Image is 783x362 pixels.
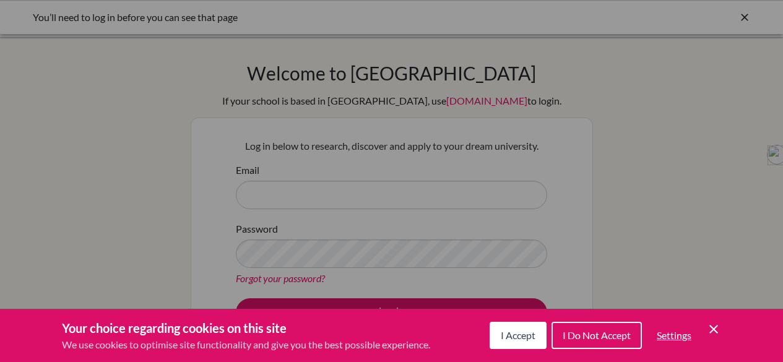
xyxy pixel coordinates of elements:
[647,323,701,348] button: Settings
[62,337,430,352] p: We use cookies to optimise site functionality and give you the best possible experience.
[490,322,547,349] button: I Accept
[657,329,691,341] span: Settings
[706,322,721,337] button: Save and close
[552,322,642,349] button: I Do Not Accept
[563,329,631,341] span: I Do Not Accept
[62,319,430,337] h3: Your choice regarding cookies on this site
[501,329,535,341] span: I Accept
